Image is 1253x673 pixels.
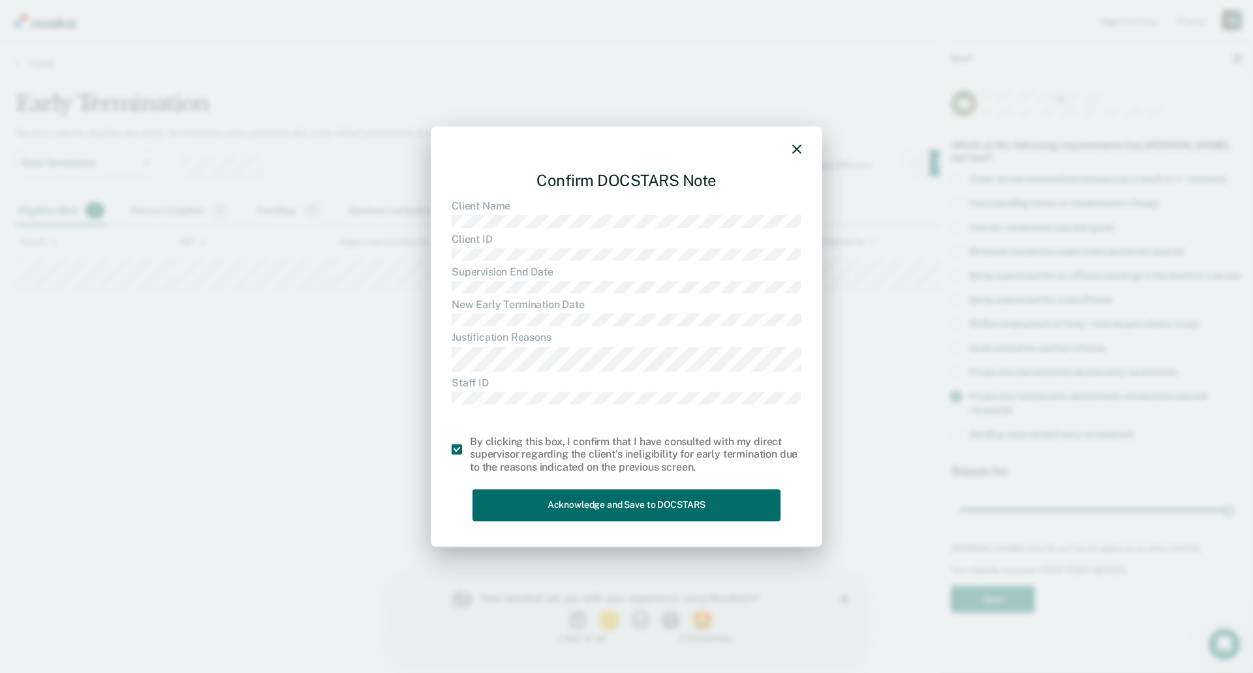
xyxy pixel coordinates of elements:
img: Profile image for Kim [57,13,78,34]
dt: Supervision End Date [452,266,801,278]
div: Confirm DOCSTARS Note [452,161,801,200]
dt: Staff ID [452,377,801,389]
dt: Justification Reasons [452,332,801,344]
button: 5 [297,35,324,55]
button: Acknowledge and Save to DOCSTARS [472,489,781,521]
div: Close survey [448,20,456,27]
button: 1 [175,35,198,55]
dt: Client ID [452,233,801,245]
button: 3 [238,35,260,55]
div: By clicking this box, I confirm that I have consulted with my direct supervisor regarding the cli... [470,436,801,474]
div: How satisfied are you with your experience using Recidiviz? [89,17,390,29]
div: 5 - Extremely [286,59,410,67]
dt: Client Name [452,200,801,213]
div: 1 - Not at all [89,59,212,67]
button: 4 [268,35,290,55]
button: 2 [204,35,231,55]
dt: New Early Termination Date [452,299,801,311]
